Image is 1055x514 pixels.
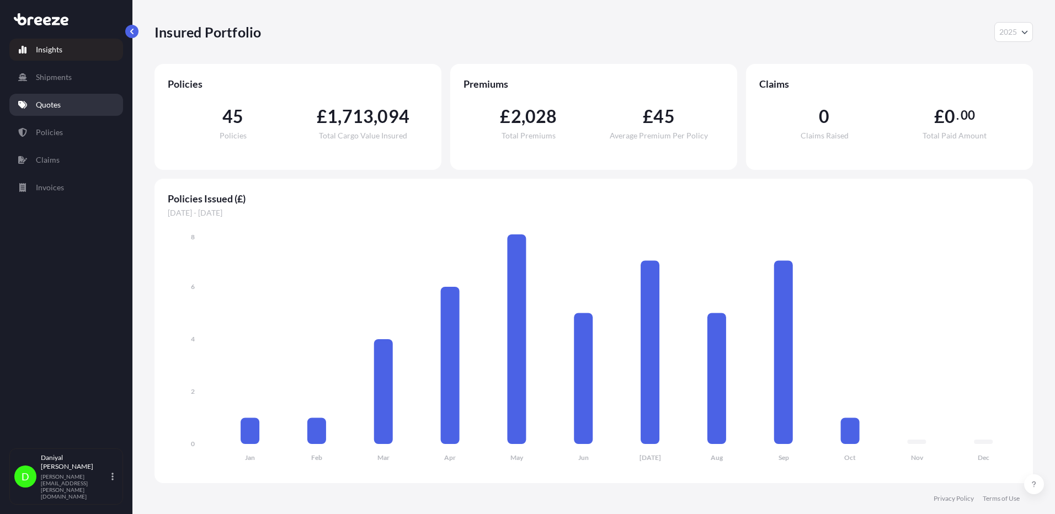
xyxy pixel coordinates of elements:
a: Claims [9,149,123,171]
tspan: Dec [978,453,989,462]
p: [PERSON_NAME][EMAIL_ADDRESS][PERSON_NAME][DOMAIN_NAME] [41,473,109,500]
span: Total Cargo Value Insured [319,132,407,140]
span: Premiums [463,77,724,90]
a: Shipments [9,66,123,88]
tspan: Nov [911,453,924,462]
span: 2025 [999,26,1017,38]
tspan: 8 [191,233,195,241]
span: £ [317,108,327,125]
a: Invoices [9,176,123,199]
span: 094 [377,108,409,125]
tspan: Aug [711,453,723,462]
tspan: 6 [191,282,195,291]
span: Claims Raised [801,132,849,140]
span: D [22,471,29,482]
span: Policies [220,132,247,140]
p: Invoices [36,182,64,193]
a: Insights [9,39,123,61]
tspan: May [510,453,524,462]
tspan: Feb [311,453,322,462]
span: Claims [759,77,1020,90]
span: 1 [327,108,338,125]
span: Total Premiums [502,132,556,140]
span: Policies [168,77,428,90]
span: . [956,111,959,120]
span: 45 [653,108,674,125]
span: Policies Issued (£) [168,192,1020,205]
span: £ [643,108,653,125]
span: 0 [945,108,955,125]
tspan: Sep [779,453,789,462]
span: , [374,108,377,125]
tspan: [DATE] [640,453,661,462]
tspan: 0 [191,440,195,448]
a: Policies [9,121,123,143]
tspan: Mar [377,453,390,462]
a: Privacy Policy [934,494,974,503]
a: Terms of Use [983,494,1020,503]
span: 713 [342,108,374,125]
tspan: 2 [191,387,195,395]
p: Insured Portfolio [154,23,261,41]
span: 028 [525,108,557,125]
span: 00 [961,111,975,120]
span: [DATE] - [DATE] [168,207,1020,218]
p: Claims [36,154,60,165]
button: Year Selector [994,22,1033,42]
span: 45 [222,108,243,125]
tspan: Jan [245,453,255,462]
span: £ [500,108,510,125]
p: Policies [36,127,63,138]
tspan: Oct [844,453,856,462]
span: 0 [819,108,829,125]
span: Total Paid Amount [923,132,987,140]
p: Shipments [36,72,72,83]
tspan: Jun [578,453,589,462]
p: Insights [36,44,62,55]
a: Quotes [9,94,123,116]
span: £ [934,108,945,125]
span: 2 [511,108,521,125]
tspan: 4 [191,335,195,343]
span: , [338,108,342,125]
span: , [521,108,525,125]
p: Daniyal [PERSON_NAME] [41,453,109,471]
p: Quotes [36,99,61,110]
tspan: Apr [444,453,456,462]
span: Average Premium Per Policy [610,132,708,140]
